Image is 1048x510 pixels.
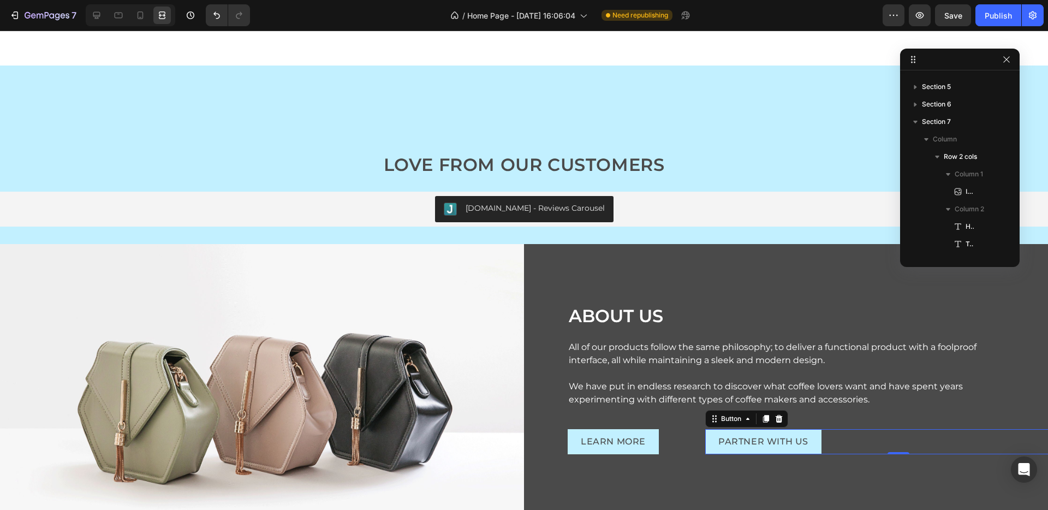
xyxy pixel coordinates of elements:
[719,383,743,393] div: Button
[612,10,668,20] span: Need republishing
[1011,456,1037,483] div: Open Intercom Messenger
[955,169,983,180] span: Column 1
[944,151,977,162] span: Row 2 cols
[933,134,957,145] span: Column
[966,239,974,250] span: Text Block
[922,99,951,110] span: Section 6
[568,275,980,296] h2: ABOUT US
[466,172,605,183] div: [DOMAIN_NAME] - Reviews Carousel
[922,116,951,127] span: Section 7
[467,10,575,21] span: Home Page - [DATE] 16:06:04
[444,172,457,185] img: Judgeme.png
[72,9,76,22] p: 7
[569,310,979,336] p: All of our products follow the same philosophy; to deliver a functional product with a foolproof ...
[966,186,974,197] span: Image
[985,10,1012,21] div: Publish
[196,122,851,147] h2: LOVE FROM OUR CUSTOMERS
[944,11,962,20] span: Save
[581,405,646,417] p: LEARN MORE
[935,4,971,26] button: Save
[922,81,951,92] span: Section 5
[206,4,250,26] div: Undo/Redo
[568,399,659,424] button: <p>LEARN MORE</p>
[955,204,984,215] span: Column 2
[569,349,979,376] p: We have put in endless research to discover what coffee lovers want and have spent years experime...
[966,221,974,232] span: Heading
[462,10,465,21] span: /
[4,4,81,26] button: 7
[705,399,821,424] button: <p>PARTNER WITH US</p>
[975,4,1021,26] button: Publish
[435,165,614,192] button: Judge.me - Reviews Carousel
[718,405,808,417] p: PARTNER WITH US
